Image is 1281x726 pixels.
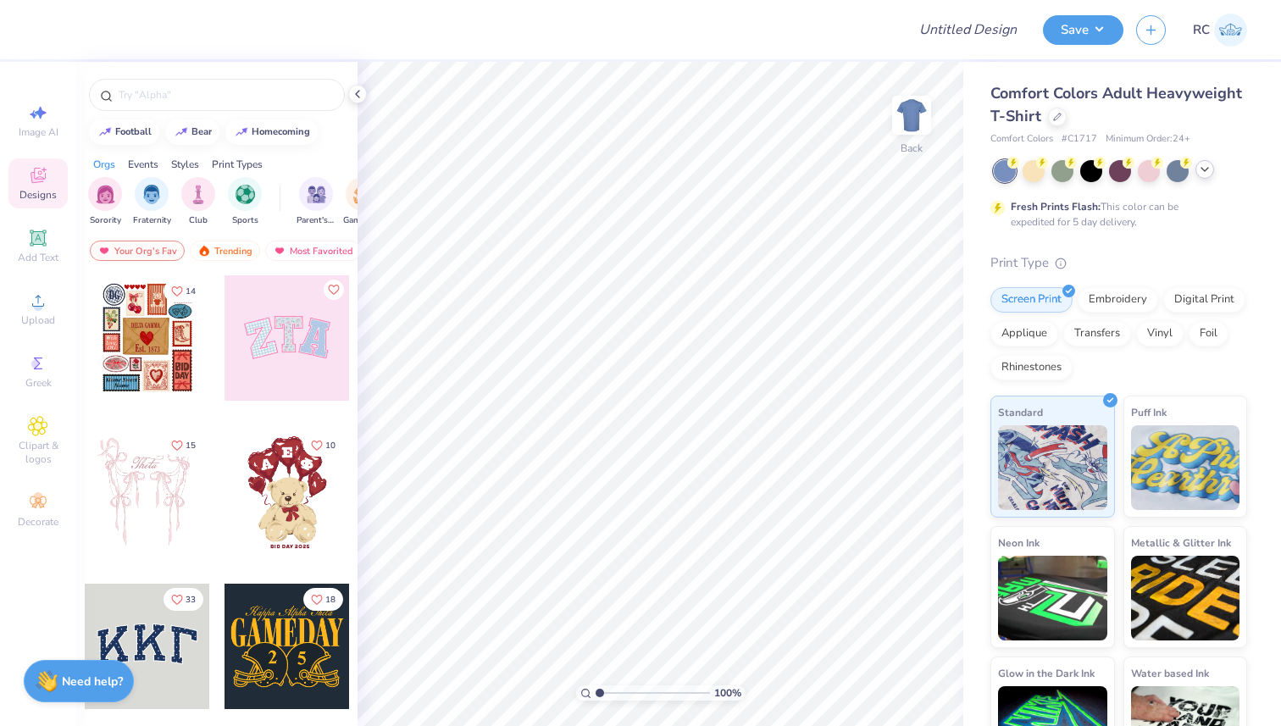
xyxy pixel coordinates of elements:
div: Vinyl [1136,321,1184,346]
img: Puff Ink [1131,425,1240,510]
img: Metallic & Glitter Ink [1131,556,1240,640]
span: Minimum Order: 24 + [1106,132,1190,147]
span: Neon Ink [998,534,1040,551]
div: bear [191,127,212,136]
div: homecoming [252,127,310,136]
span: 10 [325,441,335,450]
span: Sports [232,214,258,227]
div: football [115,127,152,136]
span: Sorority [90,214,121,227]
img: Game Day Image [353,185,373,204]
span: Decorate [18,515,58,529]
button: Like [164,434,203,457]
button: Like [324,280,344,300]
div: Events [128,157,158,172]
span: Fraternity [133,214,171,227]
div: Your Org's Fav [90,241,185,261]
img: Sorority Image [96,185,115,204]
div: filter for Sports [228,177,262,227]
button: Save [1043,15,1123,45]
span: 14 [186,287,196,296]
span: 18 [325,596,335,604]
span: RC [1193,20,1210,40]
button: Like [303,588,343,611]
span: Image AI [19,125,58,139]
div: Applique [990,321,1058,346]
div: Back [901,141,923,156]
img: Club Image [189,185,208,204]
span: Game Day [343,214,382,227]
button: filter button [88,177,122,227]
div: filter for Sorority [88,177,122,227]
span: Club [189,214,208,227]
div: Styles [171,157,199,172]
button: homecoming [225,119,318,145]
img: Standard [998,425,1107,510]
img: Rohan Chaurasia [1214,14,1247,47]
button: Like [164,588,203,611]
img: trending.gif [197,245,211,257]
span: Water based Ink [1131,664,1209,682]
img: Sports Image [236,185,255,204]
img: most_fav.gif [97,245,111,257]
div: Trending [190,241,260,261]
div: Most Favorited [265,241,361,261]
span: Greek [25,376,52,390]
span: 33 [186,596,196,604]
button: filter button [343,177,382,227]
span: # C1717 [1062,132,1097,147]
img: trend_line.gif [98,127,112,137]
div: Transfers [1063,321,1131,346]
div: Screen Print [990,287,1073,313]
button: bear [165,119,219,145]
button: Like [164,280,203,302]
span: Comfort Colors Adult Heavyweight T-Shirt [990,83,1242,126]
div: filter for Club [181,177,215,227]
button: Like [303,434,343,457]
div: Orgs [93,157,115,172]
div: filter for Fraternity [133,177,171,227]
button: filter button [297,177,335,227]
img: trend_line.gif [235,127,248,137]
span: Upload [21,313,55,327]
span: Designs [19,188,57,202]
a: RC [1193,14,1247,47]
span: Metallic & Glitter Ink [1131,534,1231,551]
strong: Need help? [62,673,123,690]
button: filter button [181,177,215,227]
span: Comfort Colors [990,132,1053,147]
img: most_fav.gif [273,245,286,257]
div: filter for Game Day [343,177,382,227]
span: Puff Ink [1131,403,1167,421]
img: trend_line.gif [175,127,188,137]
img: Back [895,98,929,132]
button: football [89,119,159,145]
div: Foil [1189,321,1228,346]
button: filter button [133,177,171,227]
span: Standard [998,403,1043,421]
span: Clipart & logos [8,439,68,466]
div: This color can be expedited for 5 day delivery. [1011,199,1219,230]
div: Print Type [990,253,1247,273]
img: Parent's Weekend Image [307,185,326,204]
div: Digital Print [1163,287,1245,313]
span: Add Text [18,251,58,264]
strong: Fresh Prints Flash: [1011,200,1101,213]
div: Print Types [212,157,263,172]
img: Neon Ink [998,556,1107,640]
div: Rhinestones [990,355,1073,380]
span: 15 [186,441,196,450]
input: Try "Alpha" [117,86,334,103]
input: Untitled Design [906,13,1030,47]
div: filter for Parent's Weekend [297,177,335,227]
span: 100 % [714,685,741,701]
div: Embroidery [1078,287,1158,313]
span: Parent's Weekend [297,214,335,227]
span: Glow in the Dark Ink [998,664,1095,682]
img: Fraternity Image [142,185,161,204]
button: filter button [228,177,262,227]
